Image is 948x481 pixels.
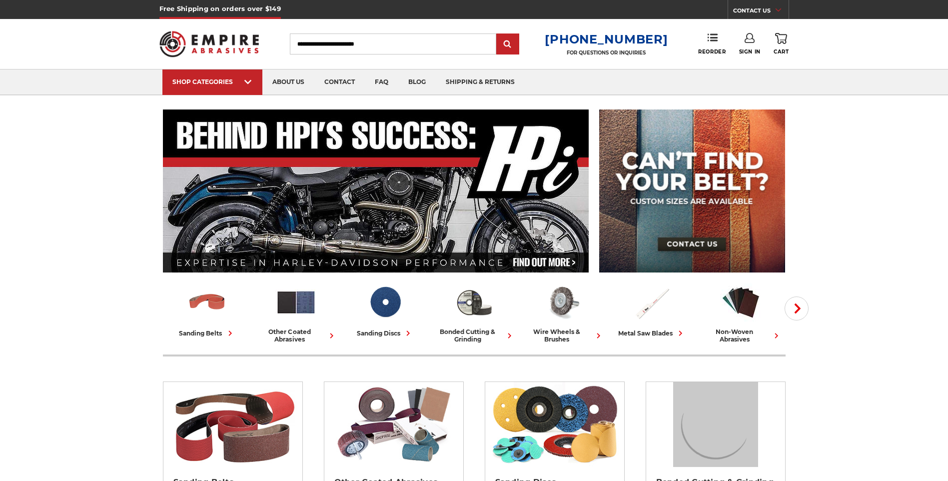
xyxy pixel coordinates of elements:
[179,328,235,338] div: sanding belts
[364,281,406,323] img: Sanding Discs
[774,48,789,55] span: Cart
[434,281,515,343] a: bonded cutting & grinding
[275,281,317,323] img: Other Coated Abrasives
[785,296,809,320] button: Next
[256,328,337,343] div: other coated abrasives
[720,281,762,323] img: Non-woven Abrasives
[163,109,589,272] img: Banner for an interview featuring Horsepower Inc who makes Harley performance upgrades featured o...
[631,281,673,323] img: Metal Saw Blades
[701,281,782,343] a: non-woven abrasives
[314,69,365,95] a: contact
[365,69,398,95] a: faq
[698,33,726,54] a: Reorder
[436,69,525,95] a: shipping & returns
[168,382,297,467] img: Sanding Belts
[599,109,785,272] img: promo banner for custom belts.
[733,5,789,19] a: CONTACT US
[398,69,436,95] a: blog
[453,281,495,323] img: Bonded Cutting & Grinding
[159,24,259,63] img: Empire Abrasives
[673,382,758,467] img: Bonded Cutting & Grinding
[545,49,668,56] p: FOR QUESTIONS OR INQUIRIES
[612,281,693,338] a: metal saw blades
[345,281,426,338] a: sanding discs
[434,328,515,343] div: bonded cutting & grinding
[545,32,668,46] a: [PHONE_NUMBER]
[774,33,789,55] a: Cart
[523,328,604,343] div: wire wheels & brushes
[357,328,413,338] div: sanding discs
[167,281,248,338] a: sanding belts
[498,34,518,54] input: Submit
[172,78,252,85] div: SHOP CATEGORIES
[698,48,726,55] span: Reorder
[256,281,337,343] a: other coated abrasives
[618,328,686,338] div: metal saw blades
[329,382,458,467] img: Other Coated Abrasives
[739,48,761,55] span: Sign In
[542,281,584,323] img: Wire Wheels & Brushes
[262,69,314,95] a: about us
[701,328,782,343] div: non-woven abrasives
[523,281,604,343] a: wire wheels & brushes
[186,281,228,323] img: Sanding Belts
[490,382,619,467] img: Sanding Discs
